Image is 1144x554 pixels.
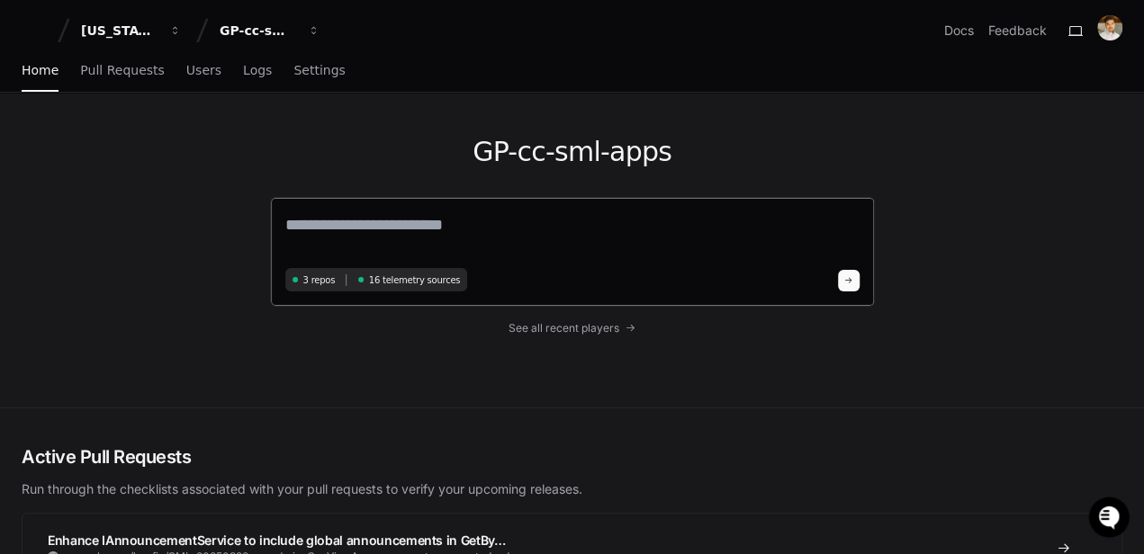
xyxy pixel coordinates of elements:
[306,139,328,161] button: Start new chat
[369,273,460,287] span: 16 telemetry sources
[18,134,50,166] img: 1736555170064-99ba0984-63c1-480f-8ee9-699278ef63ed
[179,189,218,202] span: Pylon
[212,14,328,47] button: GP-cc-sml-apps
[243,50,272,92] a: Logs
[1086,495,1135,543] iframe: Open customer support
[18,72,328,101] div: Welcome
[127,188,218,202] a: Powered byPylon
[80,50,164,92] a: Pull Requests
[61,152,235,166] div: We're offline, we'll be back soon
[81,22,158,40] div: [US_STATE] Pacific
[270,321,875,335] a: See all recent players
[22,480,1122,498] p: Run through the checklists associated with your pull requests to verify your upcoming releases.
[186,65,221,76] span: Users
[22,444,1122,469] h2: Active Pull Requests
[509,321,619,335] span: See all recent players
[1097,15,1122,40] img: avatar
[988,22,1047,40] button: Feedback
[74,14,189,47] button: [US_STATE] Pacific
[22,50,59,92] a: Home
[293,65,345,76] span: Settings
[293,50,345,92] a: Settings
[18,18,54,54] img: PlayerZero
[186,50,221,92] a: Users
[61,134,295,152] div: Start new chat
[270,136,875,168] h1: GP-cc-sml-apps
[22,65,59,76] span: Home
[48,532,506,548] span: Enhance IAnnouncementService to include global announcements in GetBy…
[220,22,297,40] div: GP-cc-sml-apps
[80,65,164,76] span: Pull Requests
[303,273,336,287] span: 3 repos
[243,65,272,76] span: Logs
[944,22,974,40] a: Docs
